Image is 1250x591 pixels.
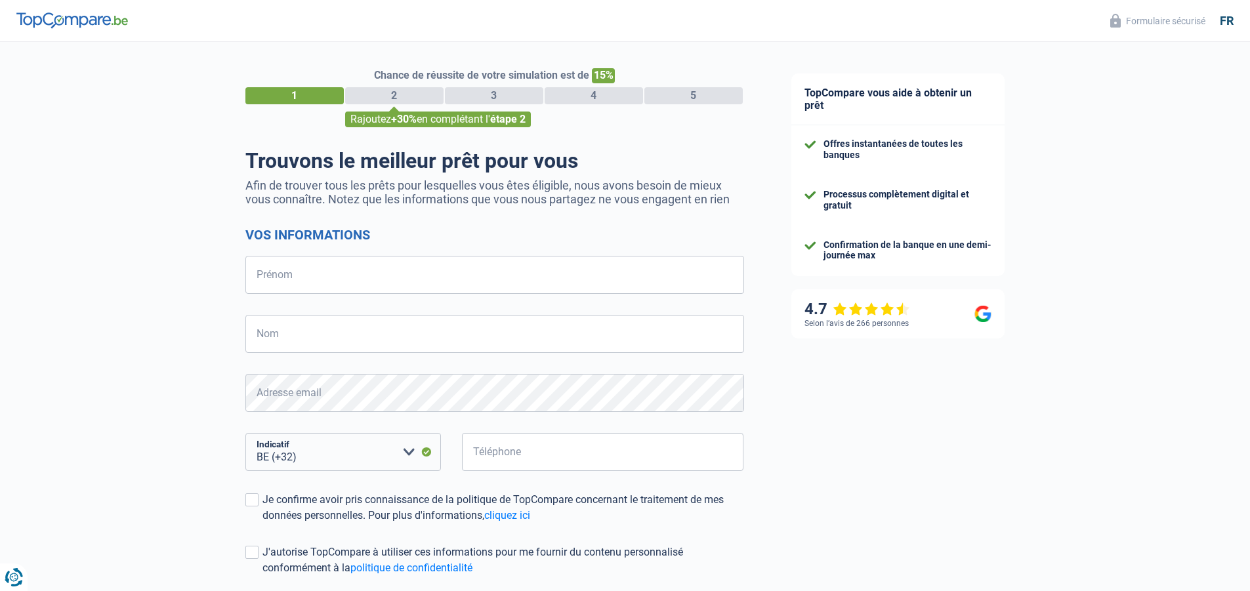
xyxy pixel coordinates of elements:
div: Offres instantanées de toutes les banques [823,138,991,161]
h1: Trouvons le meilleur prêt pour vous [245,148,744,173]
button: Formulaire sécurisé [1102,10,1213,31]
div: Selon l’avis de 266 personnes [804,319,909,328]
div: 4.7 [804,300,910,319]
span: 15% [592,68,615,83]
div: 3 [445,87,543,104]
div: 1 [245,87,344,104]
div: 5 [644,87,743,104]
span: +30% [391,113,417,125]
div: 4 [545,87,643,104]
div: 2 [345,87,444,104]
a: politique de confidentialité [350,561,472,574]
div: Je confirme avoir pris connaissance de la politique de TopCompare concernant le traitement de mes... [262,492,744,523]
p: Afin de trouver tous les prêts pour lesquelles vous êtes éligible, nous avons besoin de mieux vou... [245,178,744,206]
a: cliquez ici [484,509,530,521]
span: étape 2 [490,113,526,125]
img: TopCompare Logo [16,12,128,28]
div: J'autorise TopCompare à utiliser ces informations pour me fournir du contenu personnalisé conform... [262,544,744,576]
div: Rajoutez en complétant l' [345,112,531,127]
div: Processus complètement digital et gratuit [823,189,991,211]
span: Chance de réussite de votre simulation est de [374,69,589,81]
div: Confirmation de la banque en une demi-journée max [823,239,991,262]
input: 401020304 [462,433,744,471]
h2: Vos informations [245,227,744,243]
div: fr [1220,14,1234,28]
div: TopCompare vous aide à obtenir un prêt [791,73,1005,125]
